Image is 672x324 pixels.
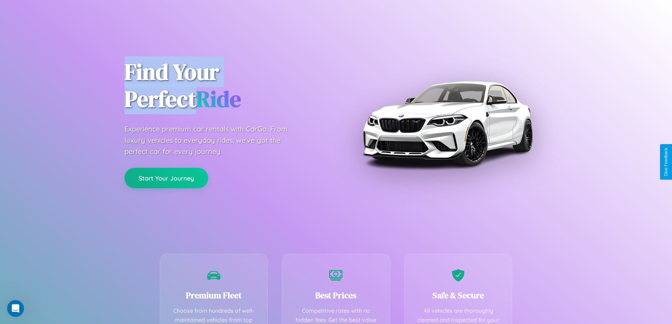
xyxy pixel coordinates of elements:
iframe: Intercom live chat [7,300,24,317]
h3: Best Prices [293,289,379,301]
img: Premium BMW car rental vehicle [359,35,535,212]
button: Start Your Journey [125,168,208,188]
h3: Premium Fleet [171,289,257,301]
p: Experience premium car rentals with CarGo. From luxury vehicles to everyday rides, we've got the ... [125,123,301,157]
span: Ride [196,84,241,114]
h3: Safe & Secure [415,289,502,301]
div: Give Feedback [664,148,668,176]
h1: Find Your Perfect [125,59,326,113]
